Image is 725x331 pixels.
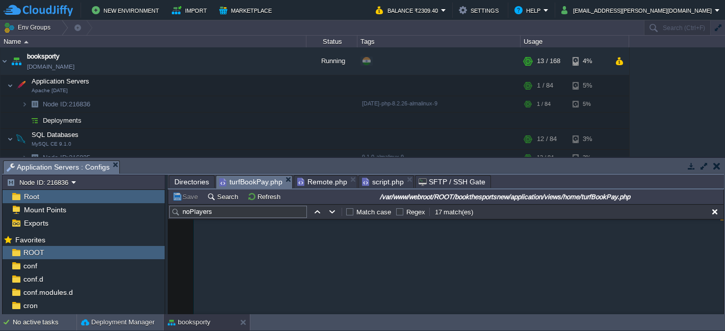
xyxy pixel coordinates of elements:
span: Directories [174,176,209,188]
div: Usage [521,36,629,47]
img: AMDAwAAAACH5BAEAAAAALAAAAAABAAEAAAICRAEAOw== [14,75,28,96]
div: 12 / 84 [537,129,557,149]
button: Balance ₹2309.40 [376,4,441,16]
a: Mount Points [22,205,68,214]
a: Node ID:216835 [42,153,92,162]
button: Marketplace [219,4,275,16]
div: 12 / 84 [537,150,554,165]
div: Name [1,36,306,47]
span: Application Servers : Configs [7,161,110,174]
div: 4% [573,47,606,75]
button: Settings [459,4,502,16]
button: Refresh [247,192,283,201]
div: 17 match(es) [434,207,475,217]
img: AMDAwAAAACH5BAEAAAAALAAAAAABAAEAAAICRAEAOw== [21,113,28,128]
a: Root [22,192,41,201]
a: conf.modules.d [21,288,74,297]
img: AMDAwAAAACH5BAEAAAAALAAAAAABAAEAAAICRAEAOw== [1,47,9,75]
img: AMDAwAAAACH5BAEAAAAALAAAAAABAAEAAAICRAEAOw== [14,129,28,149]
a: Node ID:216836 [42,100,92,108]
div: Tags [358,36,520,47]
div: 5% [573,75,606,96]
a: ROOT [21,248,46,257]
div: 3% [573,150,606,165]
a: conf [21,261,39,270]
button: Env Groups [4,20,54,35]
img: AMDAwAAAACH5BAEAAAAALAAAAAABAAEAAAICRAEAOw== [7,129,13,149]
button: Node ID: 216836 [7,178,71,187]
a: conf.d [21,274,45,284]
div: 1 / 84 [537,75,553,96]
span: 9.1.0-almalinux-9 [362,154,404,160]
span: SQL Databases [31,130,80,139]
a: Application ServersApache [DATE] [31,77,91,85]
img: AMDAwAAAACH5BAEAAAAALAAAAAABAAEAAAICRAEAOw== [21,96,28,112]
span: SFTP / SSH Gate [419,176,485,188]
label: Match case [356,208,391,216]
span: turfBookPay.php [219,176,282,188]
button: Import [172,4,210,16]
li: /var/www/webroot/ROOT/bookthesportsnew/application/controllers/Remote.php [294,175,357,188]
div: 3% [573,129,606,149]
img: AMDAwAAAACH5BAEAAAAALAAAAAABAAEAAAICRAEAOw== [28,113,42,128]
li: /var/www/webroot/ROOT/bookthesportsnew/application/views/template/home/script.php [358,175,414,188]
button: [EMAIL_ADDRESS][PERSON_NAME][DOMAIN_NAME] [561,4,715,16]
div: Status [307,36,357,47]
span: [DATE]-php-8.2.26-almalinux-9 [362,100,437,106]
button: booksporty [168,317,211,327]
li: /var/www/webroot/ROOT/bookthesportsnew/application/views/home/turfBookPay.php [216,175,293,188]
button: Deployment Manager [81,317,154,327]
a: Exports [22,218,50,228]
div: 5% [573,96,606,112]
span: MySQL CE 9.1.0 [32,141,71,147]
img: AMDAwAAAACH5BAEAAAAALAAAAAABAAEAAAICRAEAOw== [24,41,29,43]
span: Favorites [13,235,47,244]
div: 13 / 168 [537,47,560,75]
span: Application Servers [31,77,91,86]
img: AMDAwAAAACH5BAEAAAAALAAAAAABAAEAAAICRAEAOw== [28,150,42,165]
span: Node ID: [43,154,69,161]
a: Favorites [13,236,47,244]
div: 1 / 84 [537,96,551,112]
span: Node ID: [43,100,69,108]
a: SQL DatabasesMySQL CE 9.1.0 [31,131,80,139]
a: Deployments [42,116,83,125]
img: AMDAwAAAACH5BAEAAAAALAAAAAABAAEAAAICRAEAOw== [9,47,23,75]
span: 216835 [42,153,92,162]
a: cron [21,301,39,310]
div: Running [306,47,357,75]
a: [DOMAIN_NAME] [27,62,74,72]
span: 216836 [42,100,92,108]
label: Regex [406,208,425,216]
span: Remote.php [297,176,347,188]
img: CloudJiffy [4,4,73,17]
span: script.php [362,176,404,188]
button: Help [514,4,543,16]
button: Save [172,192,201,201]
button: Search [207,192,241,201]
img: AMDAwAAAACH5BAEAAAAALAAAAAABAAEAAAICRAEAOw== [28,96,42,112]
img: AMDAwAAAACH5BAEAAAAALAAAAAABAAEAAAICRAEAOw== [7,75,13,96]
img: AMDAwAAAACH5BAEAAAAALAAAAAABAAEAAAICRAEAOw== [21,150,28,165]
button: New Environment [92,4,162,16]
span: Apache [DATE] [32,88,68,94]
div: No active tasks [13,314,76,330]
a: booksporty [27,51,60,62]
